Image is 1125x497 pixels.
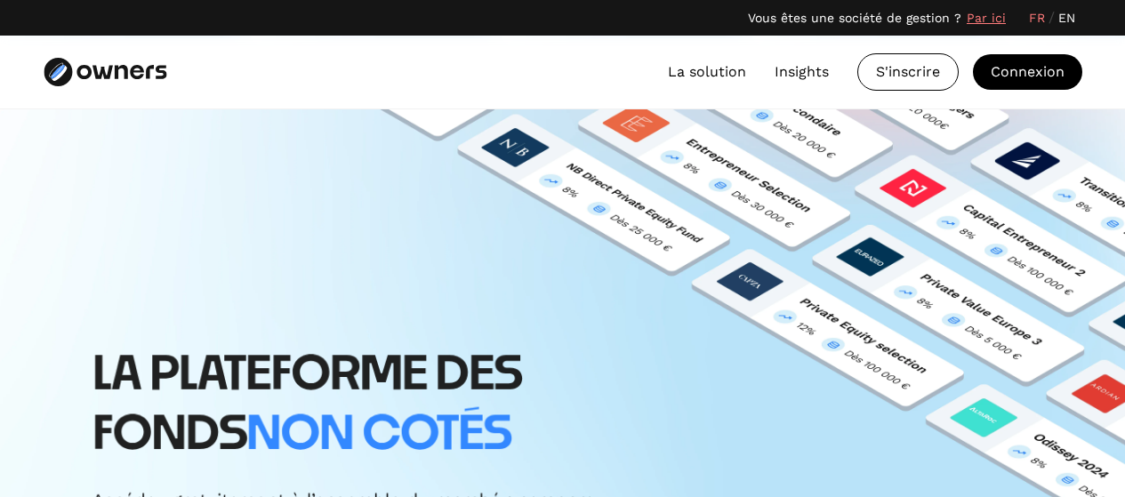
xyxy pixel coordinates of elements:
[973,54,1082,90] a: Connexion
[1049,7,1055,28] div: /
[857,53,959,91] a: S'inscrire
[858,54,958,90] div: S'inscrire
[775,61,829,83] a: Insights
[1029,9,1045,28] a: FR
[92,345,697,465] h1: LA PLATEFORME DES FONDS
[967,9,1006,28] a: Par ici
[748,9,961,28] div: Vous êtes une société de gestion ?
[1058,9,1075,28] a: EN
[668,61,746,83] a: La solution
[246,412,511,458] span: non cotés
